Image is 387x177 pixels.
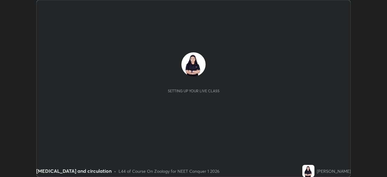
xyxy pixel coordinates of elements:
[36,167,112,175] div: [MEDICAL_DATA] and circulation
[114,168,116,174] div: •
[168,89,220,93] div: Setting up your live class
[317,168,351,174] div: [PERSON_NAME]
[119,168,220,174] div: L44 of Course On Zoology for NEET Conquer 1 2026
[302,165,314,177] img: 4fd67fc5b94046ecb744cb31cfcc79ad.jpg
[181,52,206,77] img: 4fd67fc5b94046ecb744cb31cfcc79ad.jpg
